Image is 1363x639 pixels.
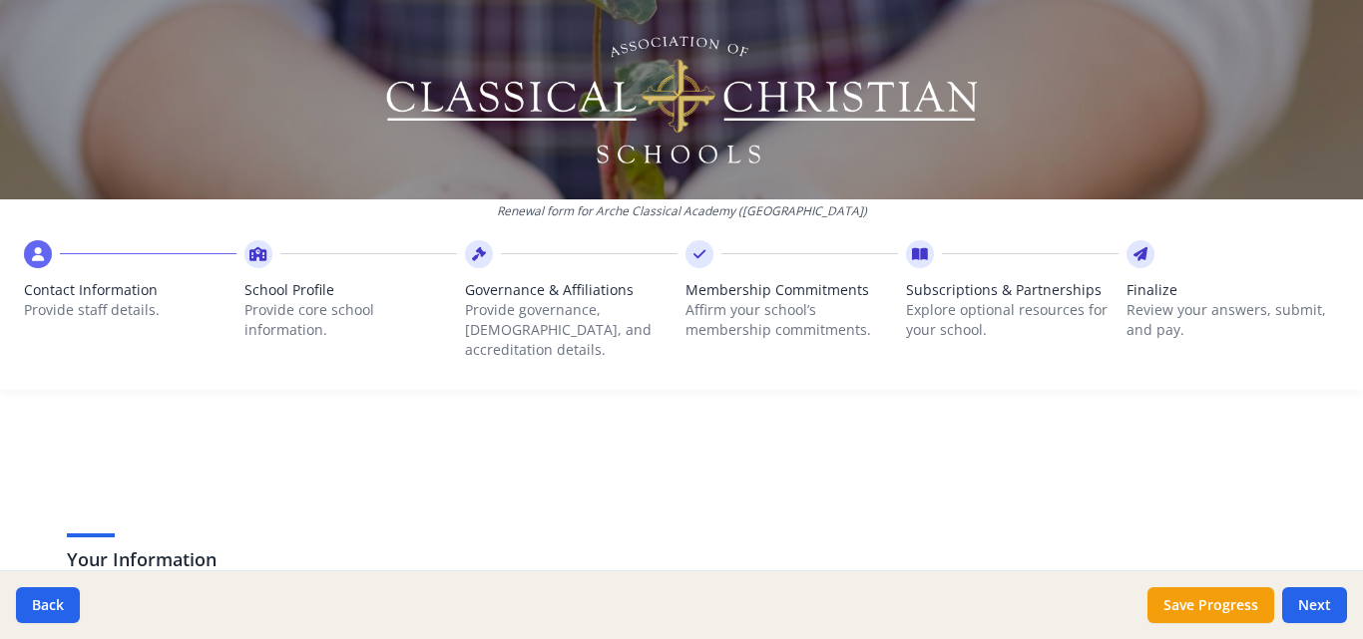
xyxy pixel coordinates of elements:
span: School Profile [244,280,457,300]
p: Provide core school information. [244,300,457,340]
p: Provide governance, [DEMOGRAPHIC_DATA], and accreditation details. [465,300,678,360]
button: Save Progress [1147,587,1274,623]
p: Review your answers, submit, and pay. [1127,300,1339,340]
span: Membership Commitments [685,280,898,300]
button: Back [16,587,80,623]
img: Logo [383,30,981,169]
p: Affirm your school’s membership commitments. [685,300,898,340]
p: Explore optional resources for your school. [906,300,1119,340]
h3: Your Information [67,545,1296,573]
span: Finalize [1127,280,1339,300]
span: Subscriptions & Partnerships [906,280,1119,300]
p: Provide staff details. [24,300,236,320]
button: Next [1282,587,1347,623]
span: Governance & Affiliations [465,280,678,300]
span: Contact Information [24,280,236,300]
